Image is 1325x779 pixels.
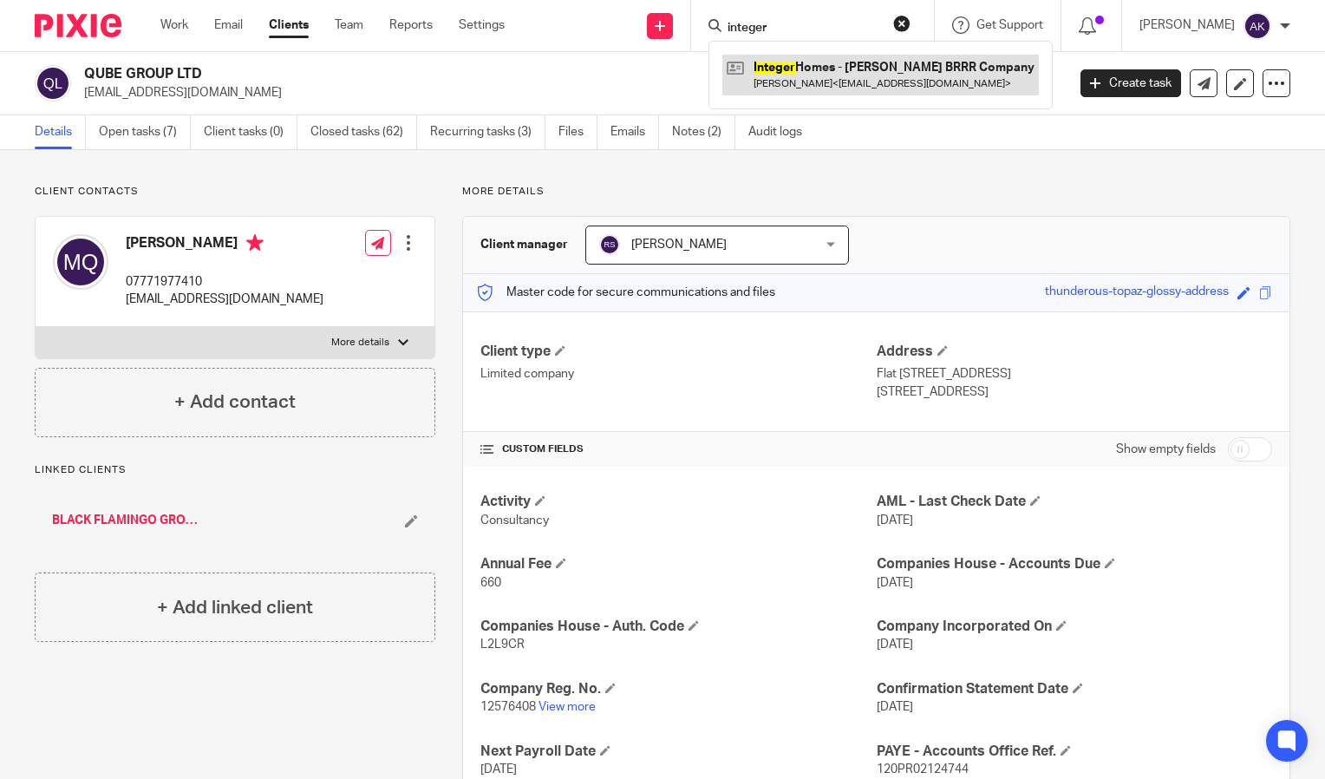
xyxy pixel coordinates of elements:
h4: Companies House - Accounts Due [877,555,1272,573]
p: Master code for secure communications and files [476,284,775,301]
a: Reports [389,16,433,34]
h2: QUBE GROUP LTD [84,65,860,83]
a: Details [35,115,86,149]
a: Client tasks (0) [204,115,297,149]
a: Notes (2) [672,115,735,149]
h4: CUSTOM FIELDS [480,442,876,456]
span: [DATE] [877,701,913,713]
i: Primary [246,234,264,252]
a: Settings [459,16,505,34]
p: More details [462,185,1290,199]
span: L2L9CR [480,638,525,651]
span: Get Support [976,19,1043,31]
h4: PAYE - Accounts Office Ref. [877,743,1272,761]
a: Emails [610,115,659,149]
span: [DATE] [877,577,913,589]
p: Limited company [480,365,876,383]
h4: + Add contact [174,389,296,416]
p: 07771977410 [126,273,323,291]
img: svg%3E [1243,12,1271,40]
h4: AML - Last Check Date [877,493,1272,511]
h4: + Add linked client [157,594,313,621]
span: [PERSON_NAME] [631,239,727,251]
a: Email [214,16,243,34]
h4: Client type [480,343,876,361]
h4: Company Reg. No. [480,680,876,698]
h4: Next Payroll Date [480,743,876,761]
a: Audit logs [748,115,815,149]
h4: Activity [480,493,876,511]
h4: [PERSON_NAME] [126,234,323,256]
a: BLACK FLAMINGO GROUP LIMITED [52,512,199,529]
img: svg%3E [599,234,620,255]
a: Team [335,16,363,34]
span: 660 [480,577,501,589]
img: svg%3E [35,65,71,101]
span: Consultancy [480,514,549,527]
p: [PERSON_NAME] [1139,16,1235,34]
p: [EMAIL_ADDRESS][DOMAIN_NAME] [126,291,323,308]
h4: Annual Fee [480,555,876,573]
a: Work [160,16,188,34]
p: Client contacts [35,185,435,199]
a: Create task [1080,69,1181,97]
a: View more [538,701,596,713]
img: svg%3E [53,234,108,290]
p: Flat [STREET_ADDRESS] [877,365,1272,383]
img: Pixie [35,14,121,37]
h4: Companies House - Auth. Code [480,618,876,636]
span: [DATE] [480,763,517,776]
h4: Confirmation Statement Date [877,680,1272,698]
h4: Address [877,343,1272,361]
button: Clear [893,15,911,32]
div: thunderous-topaz-glossy-address [1045,283,1229,303]
h4: Company Incorporated On [877,618,1272,636]
span: [DATE] [877,638,913,651]
span: [DATE] [877,514,913,527]
p: [STREET_ADDRESS] [877,383,1272,401]
a: Closed tasks (62) [310,115,417,149]
a: Files [558,115,597,149]
h3: Client manager [480,236,568,253]
p: More details [331,336,389,350]
p: Linked clients [35,463,435,477]
span: 120PR02124744 [877,763,969,776]
span: 12576408 [480,701,536,713]
input: Search [726,21,882,36]
p: [EMAIL_ADDRESS][DOMAIN_NAME] [84,84,1054,101]
a: Open tasks (7) [99,115,191,149]
label: Show empty fields [1116,441,1216,458]
a: Clients [269,16,309,34]
a: Recurring tasks (3) [430,115,545,149]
